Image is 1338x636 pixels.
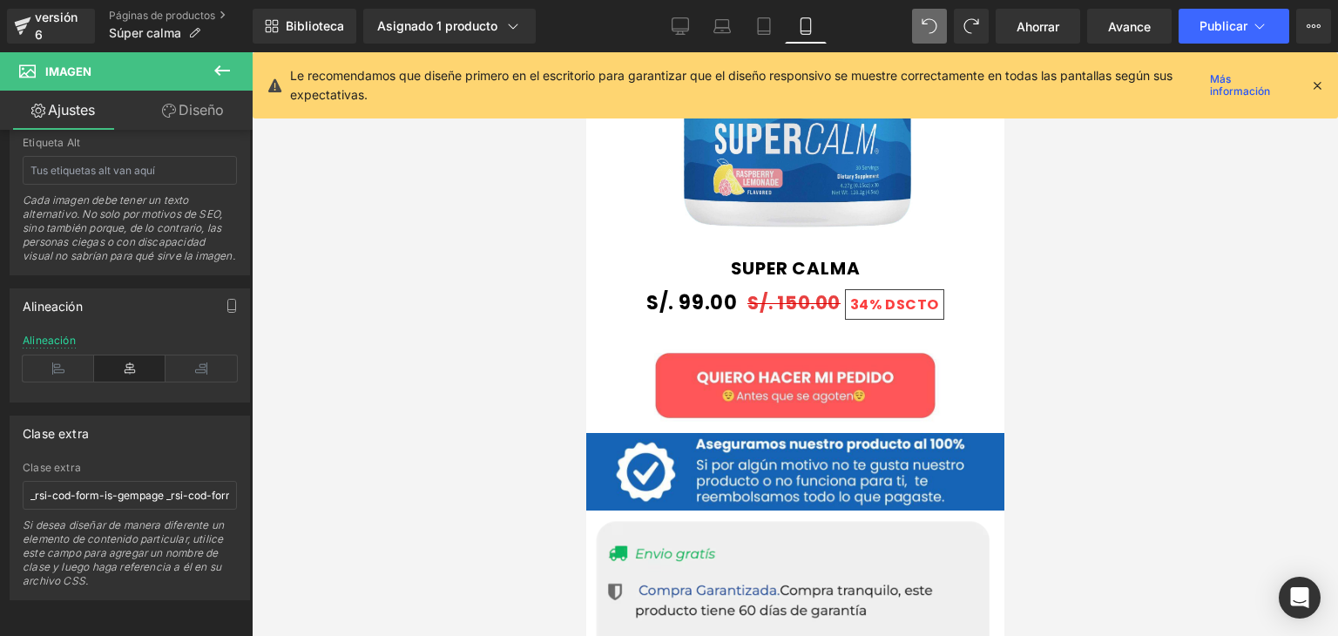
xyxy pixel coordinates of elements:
[290,68,1172,102] font: Le recomendamos que diseñe primero en el escritorio para garantizar que el diseño responsivo se m...
[253,9,356,44] a: Nueva Biblioteca
[23,334,76,347] font: Alineación
[7,9,95,44] a: versión 6
[286,18,344,33] font: Biblioteca
[1203,75,1296,96] a: Más información
[23,461,81,474] font: Clase extra
[23,193,235,262] font: Cada imagen debe tener un texto alternativo. No solo por motivos de SEO, sino también porque, de ...
[299,242,353,262] font: DSCTO
[23,156,237,185] input: Tus etiquetas alt van aquí
[377,18,497,33] font: Asignado 1 producto
[1210,72,1270,98] font: Más información
[1199,18,1247,33] font: Publicar
[23,299,83,314] font: Alineación
[1179,9,1289,44] button: Publicar
[48,101,95,118] font: Ajustes
[60,237,151,264] font: S/. 99.00
[145,206,274,227] a: SUPER CALMA
[23,518,224,587] font: Si desea diseñar de manera diferente un elemento de contenido particular, utilice este campo para...
[109,9,215,22] font: Páginas de productos
[785,9,827,44] a: Móvil
[1279,577,1321,619] div: Abrir Intercom Messenger
[130,91,256,130] a: Diseño
[1108,19,1151,34] font: Avance
[659,9,701,44] a: De oficina
[45,64,91,78] font: Imagen
[1087,9,1172,44] a: Avance
[1296,9,1331,44] button: Más
[23,136,80,149] font: Etiqueta Alt
[109,25,181,40] font: Súper calma
[912,9,947,44] button: Deshacer
[701,9,743,44] a: Computadora portátil
[109,9,253,23] a: Páginas de productos
[1017,19,1059,34] font: Ahorrar
[161,238,254,263] font: S/. 150.00
[23,426,89,441] font: Clase extra
[35,10,78,42] font: versión 6
[954,9,989,44] button: Rehacer
[179,101,224,118] font: Diseño
[145,204,274,228] font: SUPER CALMA
[743,9,785,44] a: Tableta
[264,242,296,262] font: 34%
